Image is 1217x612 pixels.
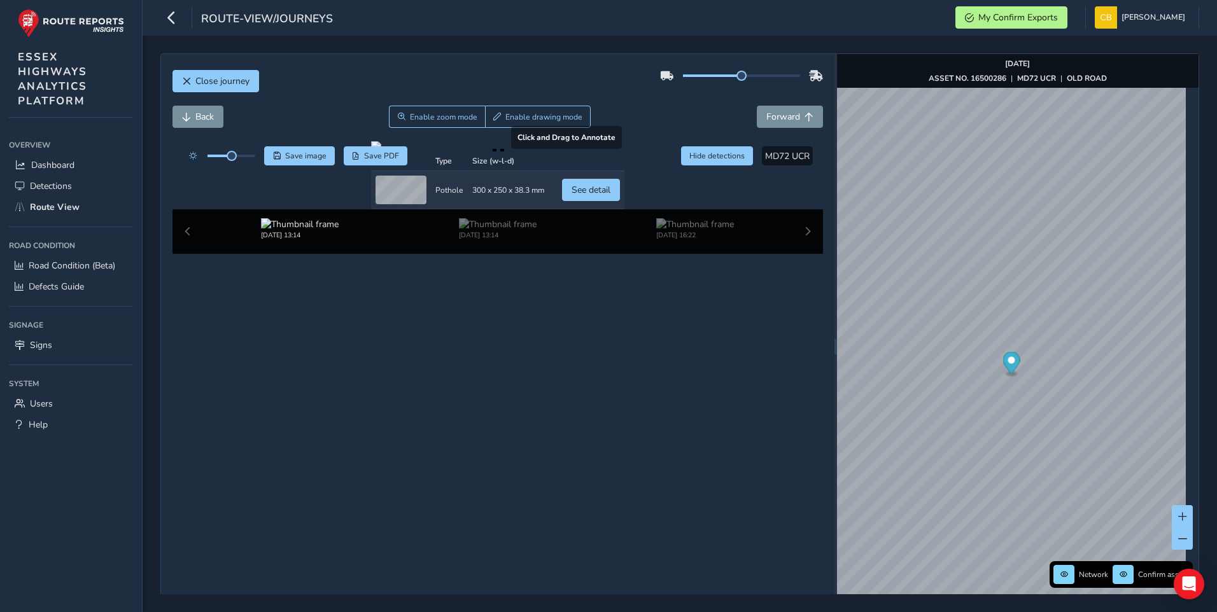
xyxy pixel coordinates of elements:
strong: MD72 UCR [1017,73,1056,83]
span: Enable zoom mode [410,112,477,122]
td: 300 x 250 x 38.3 mm [468,171,549,209]
a: Defects Guide [9,276,133,297]
button: See detail [562,179,620,201]
div: Open Intercom Messenger [1174,569,1204,599]
button: [PERSON_NAME] [1095,6,1190,29]
div: System [9,374,133,393]
button: Forward [757,106,823,128]
img: Thumbnail frame [261,218,339,230]
span: Detections [30,180,72,192]
span: Hide detections [689,151,745,161]
div: Road Condition [9,236,133,255]
img: Thumbnail frame [459,218,537,230]
img: Thumbnail frame [656,218,734,230]
img: diamond-layout [1095,6,1117,29]
button: Hide detections [681,146,754,165]
strong: OLD ROAD [1067,73,1107,83]
span: Save image [285,151,327,161]
a: Users [9,393,133,414]
span: My Confirm Exports [978,11,1058,24]
button: Draw [485,106,591,128]
span: Route View [30,201,80,213]
strong: [DATE] [1005,59,1030,69]
div: Signage [9,316,133,335]
div: Overview [9,136,133,155]
td: Pothole [431,171,468,209]
span: Forward [766,111,800,123]
span: Network [1079,569,1108,580]
span: Signs [30,339,52,351]
span: MD72 UCR [765,150,810,162]
button: Save [264,146,335,165]
button: My Confirm Exports [955,6,1067,29]
span: Enable drawing mode [505,112,582,122]
span: Users [30,398,53,410]
div: Map marker [1002,352,1020,378]
a: Route View [9,197,133,218]
div: [DATE] 13:14 [459,230,537,240]
strong: ASSET NO. 16500286 [929,73,1006,83]
a: Road Condition (Beta) [9,255,133,276]
span: route-view/journeys [201,11,333,29]
div: [DATE] 13:14 [261,230,339,240]
a: Dashboard [9,155,133,176]
span: Back [195,111,214,123]
button: PDF [344,146,408,165]
div: [DATE] 16:22 [656,230,734,240]
button: Zoom [389,106,485,128]
a: Detections [9,176,133,197]
img: rr logo [18,9,124,38]
div: | | [929,73,1107,83]
span: Road Condition (Beta) [29,260,115,272]
span: Save PDF [364,151,399,161]
button: Back [172,106,223,128]
span: Close journey [195,75,250,87]
a: Help [9,414,133,435]
span: Dashboard [31,159,74,171]
span: ESSEX HIGHWAYS ANALYTICS PLATFORM [18,50,87,108]
span: [PERSON_NAME] [1122,6,1185,29]
span: See detail [572,184,610,196]
span: Help [29,419,48,431]
span: Confirm assets [1138,569,1189,580]
span: Defects Guide [29,281,84,293]
a: Signs [9,335,133,356]
button: Close journey [172,70,259,92]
